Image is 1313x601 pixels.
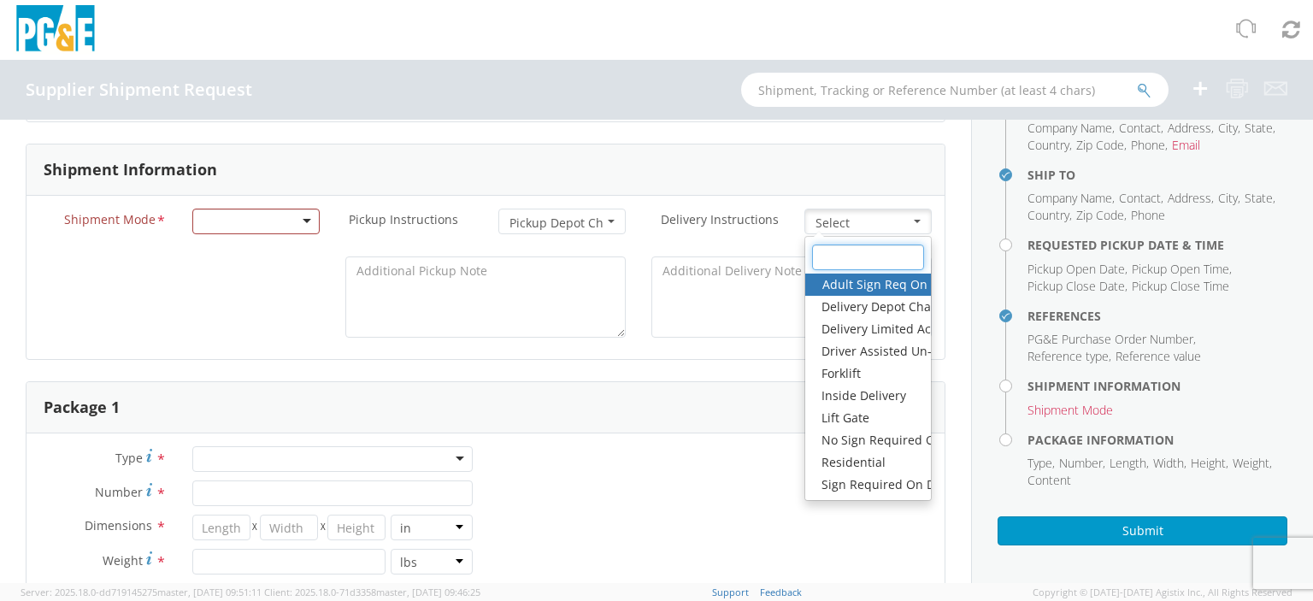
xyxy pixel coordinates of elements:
[804,340,931,362] a: Driver Assisted Un-Loading
[1153,455,1186,472] li: ,
[804,451,931,474] a: Residential
[804,209,932,234] button: Select
[998,516,1287,545] button: Submit
[26,80,252,99] h4: Supplier Shipment Request
[21,586,262,598] span: Server: 2025.18.0-dd719145275
[1110,455,1149,472] li: ,
[1110,455,1146,471] span: Length
[804,362,931,385] a: Forklift
[1033,586,1292,599] span: Copyright © [DATE]-[DATE] Agistix Inc., All Rights Reserved
[1027,190,1115,207] li: ,
[1027,380,1287,392] h4: Shipment Information
[13,5,98,56] img: pge-logo-06675f144f4cfa6a6814.png
[1119,190,1161,206] span: Contact
[1218,120,1238,136] span: City
[1168,190,1214,207] li: ,
[376,586,480,598] span: master, [DATE] 09:46:25
[1027,348,1109,364] span: Reference type
[95,484,143,500] span: Number
[1245,190,1273,206] span: State
[1027,402,1113,418] span: Shipment Mode
[250,515,260,540] span: X
[1027,278,1128,295] li: ,
[712,586,749,598] a: Support
[1245,120,1273,136] span: State
[260,515,318,540] input: Width
[1027,433,1287,446] h4: Package Information
[1076,207,1127,224] li: ,
[44,162,217,179] h3: Shipment Information
[1027,261,1125,277] span: Pickup Open Date
[804,385,931,407] a: Inside Delivery
[318,515,327,540] span: X
[1131,137,1168,154] li: ,
[1245,190,1275,207] li: ,
[498,209,626,234] button: Pickup Depot Charge
[1027,309,1287,322] h4: References
[103,552,143,569] span: Weight
[1027,137,1069,153] span: Country
[1027,278,1125,294] span: Pickup Close Date
[1027,137,1072,154] li: ,
[1168,120,1211,136] span: Address
[1131,137,1165,153] span: Phone
[661,211,779,227] span: Delivery Instructions
[1059,455,1105,472] li: ,
[1027,348,1111,365] li: ,
[1027,331,1196,348] li: ,
[1027,331,1193,347] span: PG&E Purchase Order Number
[1119,120,1163,137] li: ,
[815,215,910,232] span: Select
[1027,472,1071,488] span: Content
[1027,120,1112,136] span: Company Name
[327,515,386,540] input: Height
[1218,190,1240,207] li: ,
[804,429,931,451] a: No Sign Required On Delivery
[1245,120,1275,137] li: ,
[805,274,931,296] a: Adult Sign Req On Delivery
[1218,120,1240,137] li: ,
[349,211,458,227] span: Pickup Instructions
[1168,120,1214,137] li: ,
[804,318,931,340] a: Delivery Limited Access
[1027,120,1115,137] li: ,
[1132,261,1232,278] li: ,
[804,296,931,318] a: Delivery Depot Charge
[1027,239,1287,251] h4: Requested Pickup Date & Time
[1076,137,1127,154] li: ,
[1119,120,1161,136] span: Contact
[804,407,931,429] a: Lift Gate
[1132,261,1229,277] span: Pickup Open Time
[1233,455,1272,472] li: ,
[1191,455,1226,471] span: Height
[1027,207,1069,223] span: Country
[1218,190,1238,206] span: City
[509,215,604,232] span: Pickup Depot Charge
[1116,348,1201,364] span: Reference value
[1027,207,1072,224] li: ,
[157,586,262,598] span: master, [DATE] 09:51:11
[1172,137,1200,153] span: Email
[804,474,931,496] a: Sign Required On Delivery
[1076,137,1124,153] span: Zip Code
[1119,190,1163,207] li: ,
[1027,190,1112,206] span: Company Name
[264,586,480,598] span: Client: 2025.18.0-71d3358
[741,73,1169,107] input: Shipment, Tracking or Reference Number (at least 4 chars)
[1027,261,1128,278] li: ,
[1191,455,1228,472] li: ,
[115,450,143,466] span: Type
[1027,168,1287,181] h4: Ship To
[1233,455,1269,471] span: Weight
[44,399,120,416] h3: Package 1
[1059,455,1103,471] span: Number
[1168,190,1211,206] span: Address
[1027,455,1055,472] li: ,
[1076,207,1124,223] span: Zip Code
[1131,207,1165,223] span: Phone
[192,515,250,540] input: Length
[85,517,152,533] span: Dimensions
[760,586,802,598] a: Feedback
[64,211,156,231] span: Shipment Mode
[1027,455,1052,471] span: Type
